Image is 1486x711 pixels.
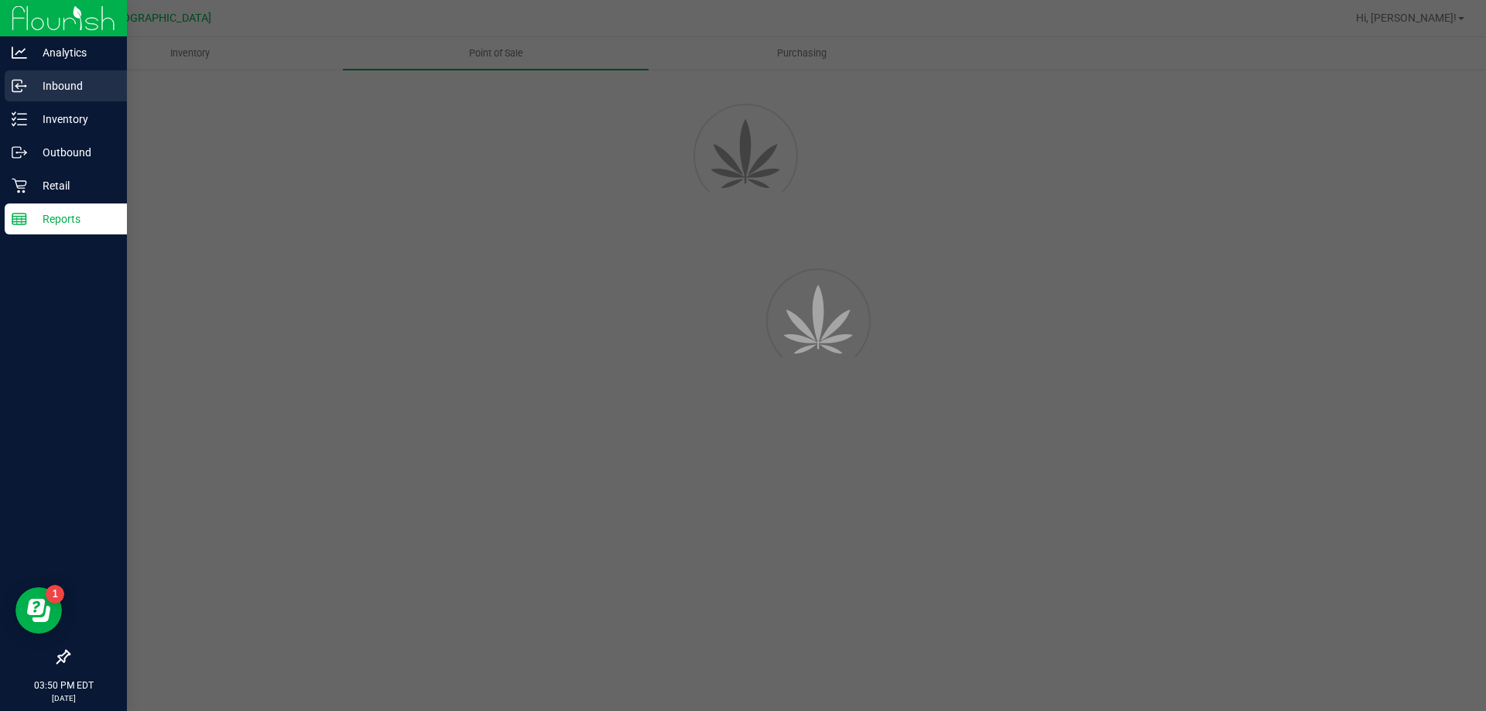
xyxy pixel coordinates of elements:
[12,145,27,160] inline-svg: Outbound
[12,78,27,94] inline-svg: Inbound
[27,43,120,62] p: Analytics
[27,77,120,95] p: Inbound
[27,176,120,195] p: Retail
[12,211,27,227] inline-svg: Reports
[12,111,27,127] inline-svg: Inventory
[15,587,62,634] iframe: Resource center
[27,210,120,228] p: Reports
[12,45,27,60] inline-svg: Analytics
[46,585,64,603] iframe: Resource center unread badge
[7,692,120,704] p: [DATE]
[12,178,27,193] inline-svg: Retail
[7,679,120,692] p: 03:50 PM EDT
[27,110,120,128] p: Inventory
[27,143,120,162] p: Outbound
